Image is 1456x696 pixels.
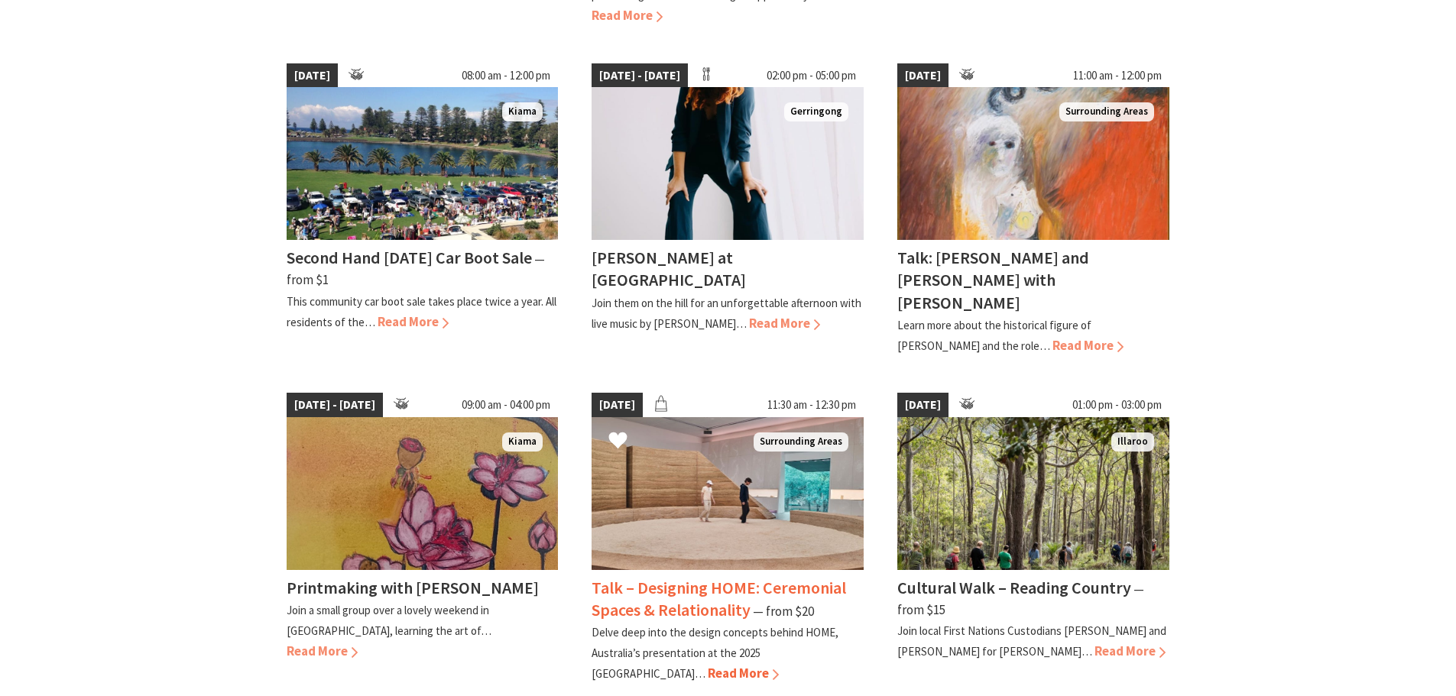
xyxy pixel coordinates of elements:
[592,7,663,24] span: Read More
[287,393,559,685] a: [DATE] - [DATE] 09:00 am - 04:00 pm Printmaking Kiama Printmaking with [PERSON_NAME] Join a small...
[753,603,814,620] span: ⁠— from $20
[592,63,864,357] a: [DATE] - [DATE] 02:00 pm - 05:00 pm Kay Proudlove Gerringong [PERSON_NAME] at [GEOGRAPHIC_DATA] J...
[1065,63,1169,88] span: 11:00 am - 12:00 pm
[287,643,358,659] span: Read More
[592,393,864,685] a: [DATE] 11:30 am - 12:30 pm Two visitors stand in the middle ofn a circular stone art installation...
[454,393,558,417] span: 09:00 am - 04:00 pm
[897,417,1169,570] img: Visitors walk in single file along the Buddawang Track
[1094,643,1166,659] span: Read More
[897,87,1169,240] img: An expressionist painting of a white figure appears in front of an orange and red backdrop
[897,393,949,417] span: [DATE]
[592,625,838,681] p: Delve deep into the design concepts behind HOME, Australia’s presentation at the 2025 [GEOGRAPHIC...
[749,315,820,332] span: Read More
[592,577,846,620] h4: Talk – Designing HOME: Ceremonial Spaces & Relationality
[708,665,779,681] span: Read More
[454,63,558,88] span: 08:00 am - 12:00 pm
[592,417,864,570] img: Two visitors stand in the middle ofn a circular stone art installation with sand in the middle
[897,318,1091,353] p: Learn more about the historical figure of [PERSON_NAME] and the role…
[502,432,543,452] span: Kiama
[760,393,864,417] span: 11:30 am - 12:30 pm
[1111,432,1154,452] span: Illaroo
[592,87,864,240] img: Kay Proudlove
[378,313,449,330] span: Read More
[287,247,532,268] h4: Second Hand [DATE] Car Boot Sale
[897,63,1169,357] a: [DATE] 11:00 am - 12:00 pm An expressionist painting of a white figure appears in front of an ora...
[287,63,559,357] a: [DATE] 08:00 am - 12:00 pm Car boot sale Kiama Second Hand [DATE] Car Boot Sale ⁠— from $1 This c...
[287,87,559,240] img: Car boot sale
[592,393,643,417] span: [DATE]
[502,102,543,121] span: Kiama
[287,393,383,417] span: [DATE] - [DATE]
[897,577,1131,598] h4: Cultural Walk – Reading Country
[287,577,539,598] h4: Printmaking with [PERSON_NAME]
[897,63,949,88] span: [DATE]
[897,623,1166,659] p: Join local First Nations Custodians [PERSON_NAME] and [PERSON_NAME] for [PERSON_NAME]…
[1052,337,1124,354] span: Read More
[897,247,1089,312] h4: Talk: [PERSON_NAME] and [PERSON_NAME] with [PERSON_NAME]
[593,416,643,468] button: Click to Favourite Talk – Designing HOME: Ceremonial Spaces & Relationality
[897,393,1169,685] a: [DATE] 01:00 pm - 03:00 pm Visitors walk in single file along the Buddawang Track Illaroo Cultura...
[287,294,556,329] p: This community car boot sale takes place twice a year. All residents of the…
[592,63,688,88] span: [DATE] - [DATE]
[592,247,746,290] h4: [PERSON_NAME] at [GEOGRAPHIC_DATA]
[784,102,848,121] span: Gerringong
[897,581,1144,618] span: ⁠— from $15
[1059,102,1154,121] span: Surrounding Areas
[287,603,491,638] p: Join a small group over a lovely weekend in [GEOGRAPHIC_DATA], learning the art of…
[759,63,864,88] span: 02:00 pm - 05:00 pm
[287,417,559,570] img: Printmaking
[592,296,861,331] p: Join them on the hill for an unforgettable afternoon with live music by [PERSON_NAME]…
[754,432,848,452] span: Surrounding Areas
[1065,393,1169,417] span: 01:00 pm - 03:00 pm
[287,63,338,88] span: [DATE]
